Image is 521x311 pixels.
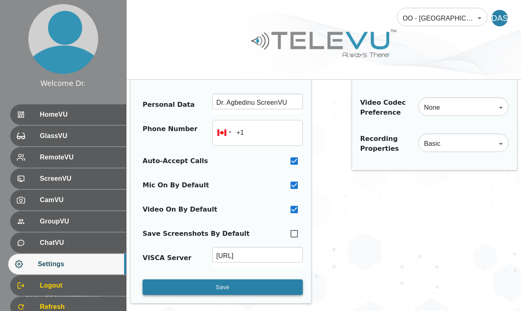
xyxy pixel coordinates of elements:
[40,174,120,184] span: ScreenVU
[10,211,126,232] div: GroupVU
[40,238,120,248] span: ChatVU
[10,147,126,168] div: RemoteVU
[212,120,303,146] input: 1 (702) 123-4567
[38,259,120,269] span: Settings
[10,233,126,253] div: ChatVU
[143,100,195,110] div: Personal Data
[397,7,487,30] div: OO - [GEOGRAPHIC_DATA] - K. Agbedinu
[491,10,508,26] div: DAS
[143,253,191,263] div: VISCA Server
[10,168,126,189] div: ScreenVU
[40,152,120,162] span: RemoteVU
[40,195,120,205] span: CamVU
[143,180,209,190] div: Mic On By Default
[8,254,126,274] div: Settings
[360,134,410,154] div: Recording Properties
[418,132,509,155] div: Basic
[40,281,120,290] span: Logout
[143,124,198,142] div: Phone Number
[143,229,249,239] div: Save Screenshots By Default
[40,78,85,89] div: Welcome Dr.
[40,131,120,141] span: GlassVU
[143,279,303,295] button: Save
[10,126,126,146] div: GlassVU
[28,4,98,74] img: profile.png
[212,120,234,146] div: Canada: + 1
[10,104,126,125] div: HomeVU
[10,275,126,296] div: Logout
[418,96,509,119] div: None
[250,26,398,60] img: Logo
[10,190,126,210] div: CamVU
[40,110,120,120] span: HomeVU
[360,98,410,117] div: Video Codec Preference
[40,217,120,226] span: GroupVU
[143,156,208,166] div: Auto-Accept Calls
[143,205,217,214] div: Video On By Default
